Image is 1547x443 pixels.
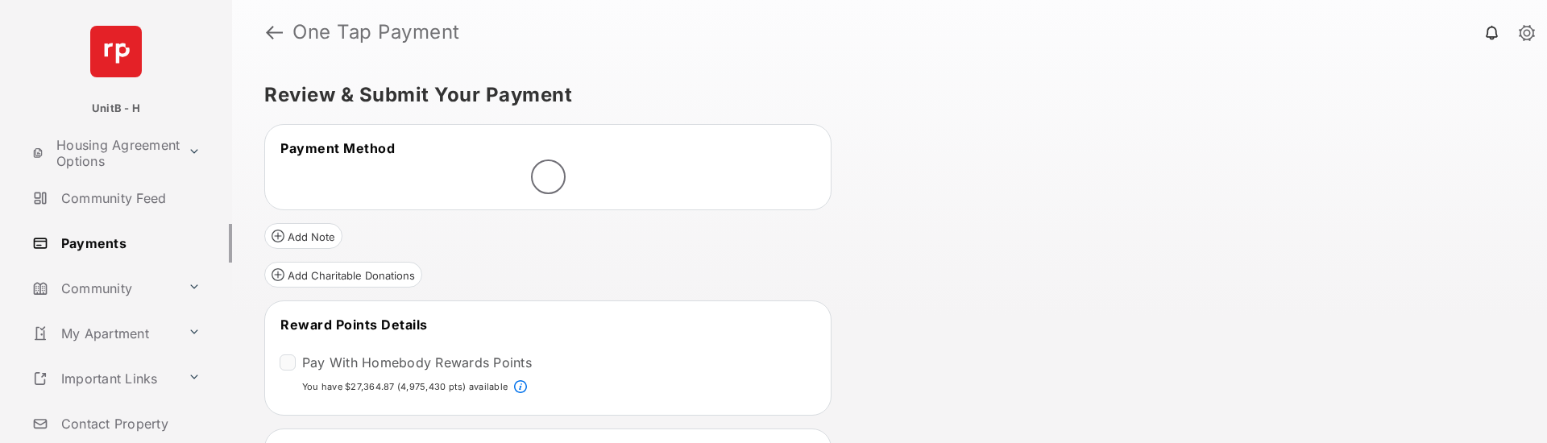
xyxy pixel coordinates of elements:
a: Important Links [26,359,181,398]
span: Reward Points Details [280,317,428,333]
button: Add Charitable Donations [264,262,422,288]
strong: One Tap Payment [292,23,460,42]
label: Pay With Homebody Rewards Points [302,354,532,371]
img: svg+xml;base64,PHN2ZyB4bWxucz0iaHR0cDovL3d3dy53My5vcmcvMjAwMC9zdmciIHdpZHRoPSI2NCIgaGVpZ2h0PSI2NC... [90,26,142,77]
a: Payments [26,224,232,263]
a: Contact Property [26,404,232,443]
a: My Apartment [26,314,181,353]
span: Payment Method [280,140,395,156]
p: UnitB - H [92,101,140,117]
h5: Review & Submit Your Payment [264,85,1502,105]
a: Housing Agreement Options [26,134,181,172]
p: You have $27,364.87 (4,975,430 pts) available [302,380,508,394]
a: Community Feed [26,179,232,217]
button: Add Note [264,223,342,249]
a: Community [26,269,181,308]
